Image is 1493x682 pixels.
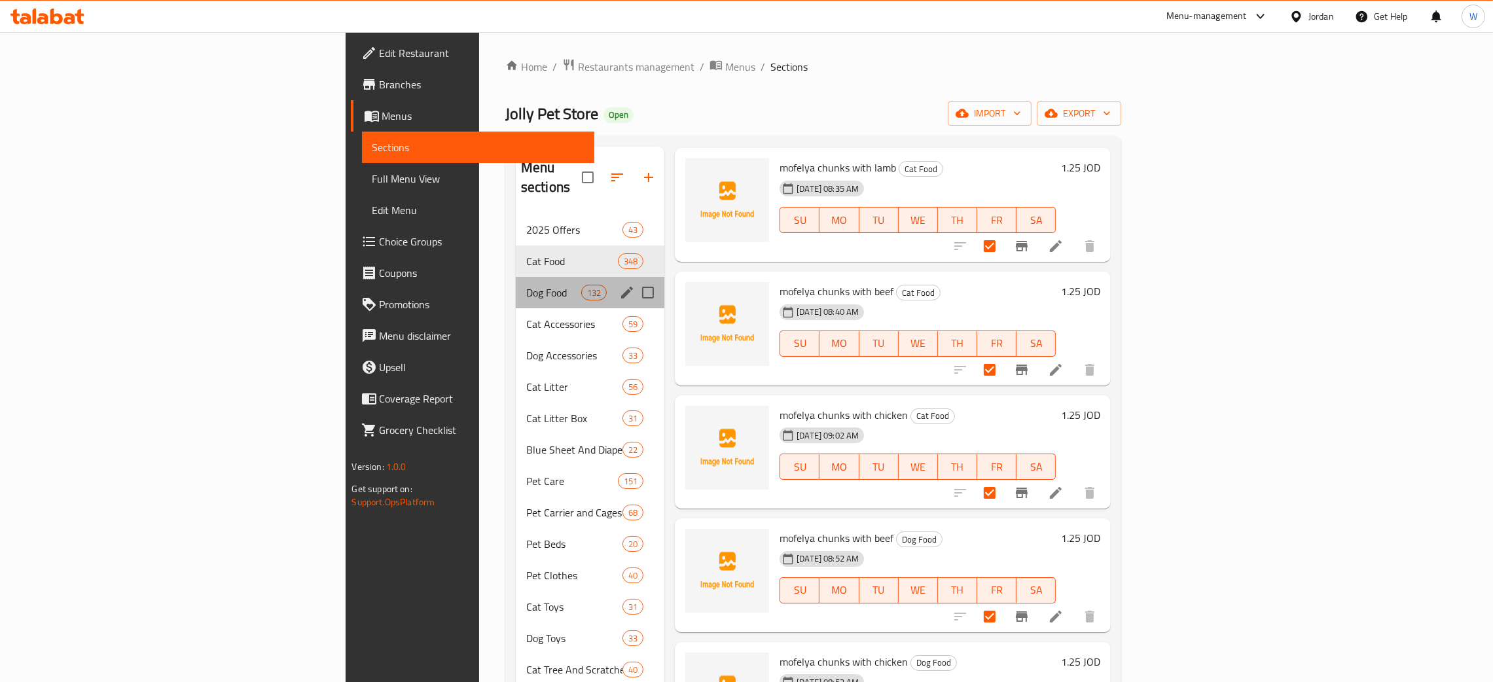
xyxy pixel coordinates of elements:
div: items [622,505,643,520]
a: Edit Menu [362,194,595,226]
div: items [622,379,643,395]
span: Menus [725,59,755,75]
a: Menus [710,58,755,75]
span: Branches [380,77,585,92]
span: 132 [582,287,606,299]
div: Cat Food [899,161,943,177]
a: Coverage Report [351,383,595,414]
span: TU [865,334,893,353]
button: delete [1074,601,1106,632]
span: Pet Carrier and Cages [526,505,622,520]
a: Coupons [351,257,595,289]
div: Cat Litter Box31 [516,403,664,434]
span: FR [982,211,1011,230]
span: Cat Food [526,253,618,269]
span: TH [943,458,972,476]
div: Blue Sheet And Diapers22 [516,434,664,465]
span: Coupons [380,265,585,281]
span: FR [982,334,1011,353]
span: TH [943,334,972,353]
span: WE [904,581,933,600]
div: items [622,567,643,583]
span: Open [603,109,634,120]
span: Menus [382,108,585,124]
div: Cat Food [896,285,941,300]
span: Dog Toys [526,630,622,646]
span: Cat Litter Box [526,410,622,426]
span: Cat Food [897,285,940,300]
span: Blue Sheet And Diapers [526,442,622,458]
span: Edit Menu [372,202,585,218]
div: Jordan [1308,9,1334,24]
button: SU [780,454,819,480]
span: TU [865,581,893,600]
div: items [622,222,643,238]
div: Cat Toys [526,599,622,615]
span: mofelya chunks with beef [780,281,893,301]
span: WE [904,334,933,353]
span: MO [825,458,854,476]
span: Cat Food [911,408,954,423]
span: Dog Food [911,655,956,670]
button: SU [780,577,819,603]
span: Select all sections [574,164,602,191]
div: Open [603,107,634,123]
img: mofelya chunks with lamb [685,158,769,242]
h6: 1.25 JOD [1061,529,1100,547]
span: Sort sections [602,162,633,193]
div: items [622,348,643,363]
div: Dog Food [896,531,943,547]
img: mofelya chunks with beef [685,282,769,366]
span: SU [785,334,814,353]
li: / [700,59,704,75]
nav: breadcrumb [505,58,1122,75]
a: Choice Groups [351,226,595,257]
span: Cat Litter [526,379,622,395]
div: Cat Litter56 [516,371,664,403]
span: Jolly Pet Store [505,99,598,128]
span: mofelya chunks with lamb [780,158,896,177]
span: Select to update [976,479,1003,507]
span: SA [1022,458,1051,476]
div: Dog Food [910,655,957,671]
span: 31 [623,601,643,613]
span: FR [982,458,1011,476]
span: WE [904,211,933,230]
span: TH [943,581,972,600]
button: TU [859,577,899,603]
span: Dog Food [526,285,581,300]
button: edit [617,283,637,302]
span: Pet Care [526,473,618,489]
button: MO [819,207,859,233]
span: MO [825,211,854,230]
span: Restaurants management [578,59,694,75]
span: [DATE] 09:02 AM [791,429,864,442]
span: TU [865,211,893,230]
span: Version: [352,458,384,475]
button: TH [938,331,977,357]
div: Pet Carrier and Cages68 [516,497,664,528]
span: 59 [623,318,643,331]
div: items [618,253,643,269]
a: Restaurants management [562,58,694,75]
span: 33 [623,350,643,362]
span: SU [785,458,814,476]
div: items [622,630,643,646]
div: Dog Toys33 [516,622,664,654]
a: Edit Restaurant [351,37,595,69]
span: mofelya chunks with chicken [780,405,908,425]
button: delete [1074,354,1106,386]
span: MO [825,334,854,353]
span: 40 [623,664,643,676]
button: SU [780,207,819,233]
button: SU [780,331,819,357]
a: Branches [351,69,595,100]
span: Select to update [976,232,1003,260]
button: SA [1016,454,1056,480]
button: delete [1074,477,1106,509]
span: [DATE] 08:40 AM [791,306,864,318]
